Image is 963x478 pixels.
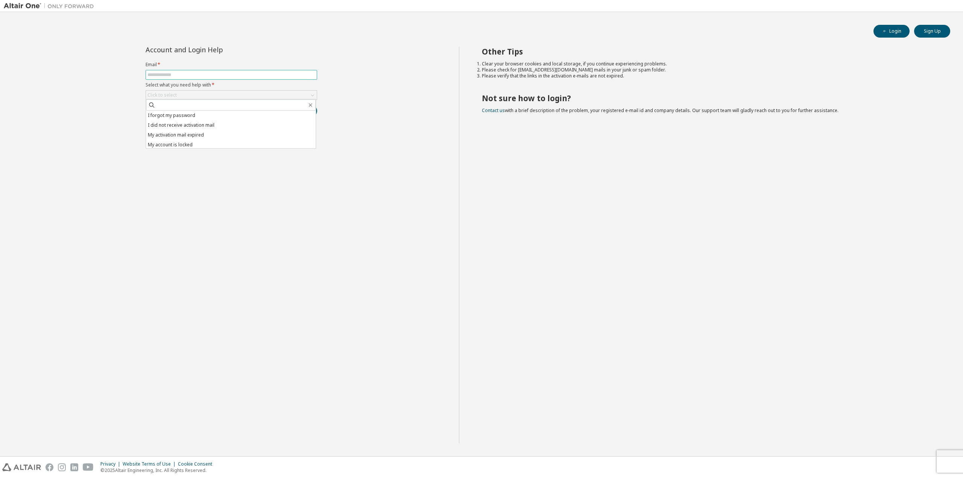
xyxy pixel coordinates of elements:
img: Altair One [4,2,98,10]
button: Login [873,25,910,38]
div: Privacy [100,461,123,467]
p: © 2025 Altair Engineering, Inc. All Rights Reserved. [100,467,217,473]
span: with a brief description of the problem, your registered e-mail id and company details. Our suppo... [482,107,838,114]
li: Clear your browser cookies and local storage, if you continue experiencing problems. [482,61,937,67]
h2: Other Tips [482,47,937,56]
li: I forgot my password [146,111,316,120]
img: linkedin.svg [70,463,78,471]
button: Sign Up [914,25,950,38]
img: facebook.svg [46,463,53,471]
div: Account and Login Help [146,47,283,53]
img: altair_logo.svg [2,463,41,471]
li: Please check for [EMAIL_ADDRESS][DOMAIN_NAME] mails in your junk or spam folder. [482,67,937,73]
div: Click to select [146,91,317,100]
div: Cookie Consent [178,461,217,467]
div: Click to select [147,92,177,98]
img: instagram.svg [58,463,66,471]
li: Please verify that the links in the activation e-mails are not expired. [482,73,937,79]
div: Website Terms of Use [123,461,178,467]
h2: Not sure how to login? [482,93,937,103]
img: youtube.svg [83,463,94,471]
label: Select what you need help with [146,82,317,88]
label: Email [146,62,317,68]
a: Contact us [482,107,505,114]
